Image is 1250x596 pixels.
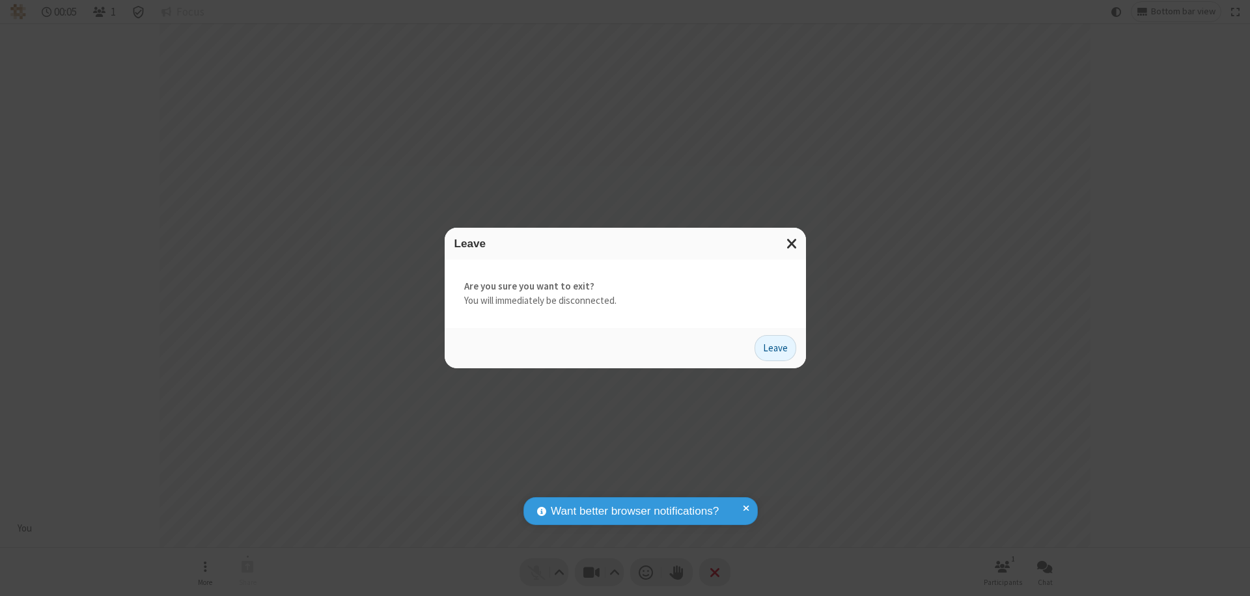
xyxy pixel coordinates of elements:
span: Want better browser notifications? [551,503,719,520]
div: You will immediately be disconnected. [445,260,806,328]
button: Leave [755,335,796,361]
button: Close modal [779,228,806,260]
h3: Leave [454,237,796,250]
strong: Are you sure you want to exit? [464,279,786,294]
